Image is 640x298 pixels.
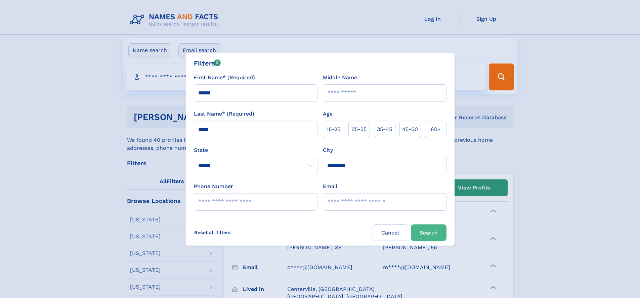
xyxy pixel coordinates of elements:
span: 35‑45 [377,125,392,133]
span: 60+ [431,125,441,133]
label: Last Name* (Required) [194,110,254,118]
span: 18‑25 [327,125,340,133]
label: Reset all filters [190,224,235,241]
label: City [323,146,333,154]
label: State [194,146,317,154]
span: 45‑60 [402,125,418,133]
label: Age [323,110,333,118]
label: Middle Name [323,74,357,82]
label: Email [323,182,337,190]
label: Phone Number [194,182,233,190]
span: 25‑35 [352,125,367,133]
div: Filters [194,58,221,68]
button: Search [411,224,446,241]
label: First Name* (Required) [194,74,255,82]
label: Cancel [373,224,408,241]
